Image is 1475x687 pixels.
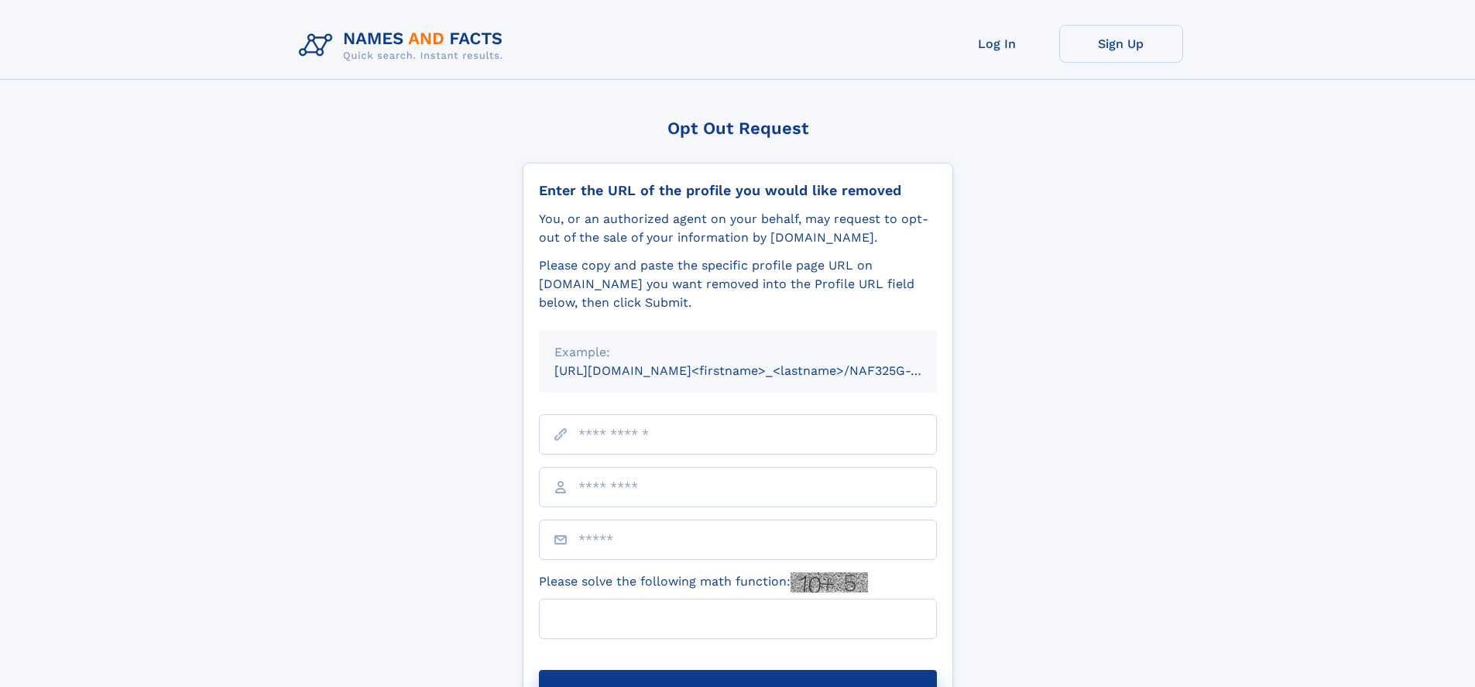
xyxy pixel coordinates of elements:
[554,363,966,378] small: [URL][DOMAIN_NAME]<firstname>_<lastname>/NAF325G-xxxxxxxx
[935,25,1059,63] a: Log In
[539,256,937,312] div: Please copy and paste the specific profile page URL on [DOMAIN_NAME] you want removed into the Pr...
[293,25,516,67] img: Logo Names and Facts
[539,572,868,593] label: Please solve the following math function:
[1059,25,1183,63] a: Sign Up
[554,343,921,362] div: Example:
[523,119,953,138] div: Opt Out Request
[539,182,937,199] div: Enter the URL of the profile you would like removed
[539,210,937,247] div: You, or an authorized agent on your behalf, may request to opt-out of the sale of your informatio...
